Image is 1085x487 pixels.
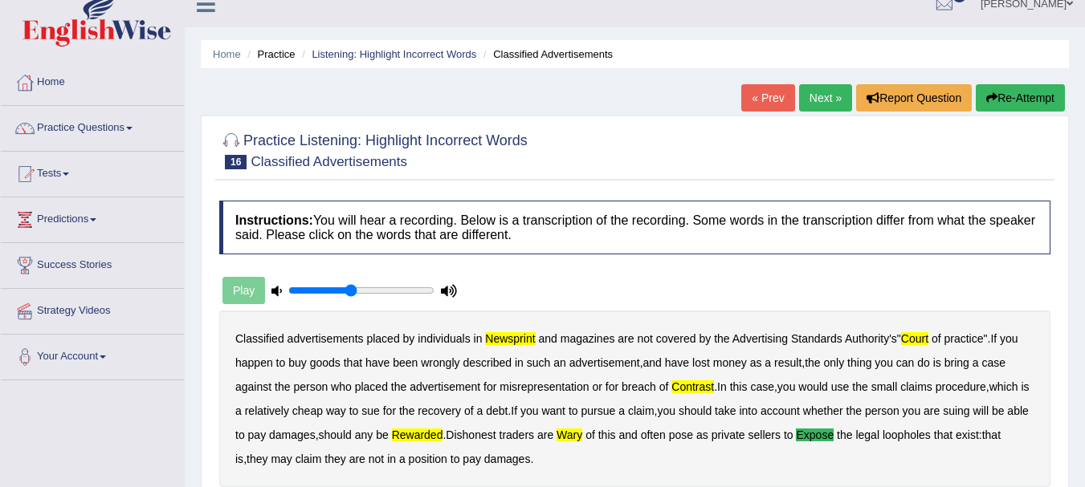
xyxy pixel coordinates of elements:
b: If [990,332,997,345]
b: this [730,380,748,393]
b: are [924,404,940,417]
b: of [932,332,941,345]
a: Success Stories [1,243,184,283]
b: lost [692,356,710,369]
b: sellers [748,428,781,441]
b: pay [248,428,267,441]
b: wary [557,428,582,441]
b: for [483,380,496,393]
b: not [637,332,652,345]
b: a [399,453,406,465]
b: for [606,380,618,393]
b: into [739,404,757,417]
b: not [369,453,384,465]
a: Next » [799,84,852,112]
li: Classified Advertisements [479,47,613,62]
b: buy [288,356,307,369]
b: misrepresentation [500,380,589,393]
h4: You will hear a recording. Below is a transcription of the recording. Some words in the transcrip... [219,201,1050,254]
b: goods [310,356,341,369]
b: the [837,428,852,441]
b: placed [355,380,388,393]
b: and [643,356,662,369]
b: may [271,453,292,465]
b: breach [622,380,656,393]
b: the [399,404,414,417]
b: you [777,380,796,393]
b: case [981,356,1005,369]
b: private [712,428,745,441]
b: account [761,404,800,417]
b: court [901,332,928,345]
b: you [875,356,893,369]
a: « Prev [741,84,794,112]
b: to [451,453,460,465]
b: who [331,380,352,393]
b: an [553,356,566,369]
b: way [326,404,346,417]
b: the [852,380,867,393]
b: happen [235,356,273,369]
b: in [387,453,396,465]
b: have [665,356,689,369]
b: and [538,332,557,345]
b: that [344,356,362,369]
b: in [474,332,483,345]
b: by [700,332,712,345]
b: contrast [671,380,714,393]
b: for [383,404,396,417]
b: damages [484,453,531,465]
b: as [750,356,762,369]
b: a [618,404,625,417]
b: against [235,380,271,393]
b: able [1007,404,1028,417]
b: they [324,453,345,465]
b: Classified [235,332,284,345]
b: procedure [936,380,986,393]
b: the [805,356,820,369]
b: by [403,332,415,345]
button: Re-Attempt [976,84,1065,112]
b: Dishonest [446,428,496,441]
b: take [715,404,736,417]
b: sue [361,404,380,417]
b: such [527,356,551,369]
b: claim [296,453,322,465]
b: as [696,428,708,441]
a: Home [213,48,241,60]
b: placed [366,332,399,345]
b: you [1000,332,1018,345]
b: be [992,404,1005,417]
b: newsprint [485,332,535,345]
b: are [349,453,365,465]
b: person [865,404,899,417]
b: Instructions: [235,213,313,227]
b: would [798,380,828,393]
b: traders [500,428,535,441]
b: you [903,404,921,417]
b: person [293,380,328,393]
b: loopholes [883,428,931,441]
b: damages [269,428,316,441]
h2: Practice Listening: Highlight Incorrect Words [219,129,528,169]
b: of [464,404,474,417]
b: advertisement [569,356,640,369]
b: use [831,380,850,393]
a: Listening: Highlight Incorrect Words [312,48,476,60]
b: suing [943,404,969,417]
b: case [750,380,774,393]
b: thing [847,356,871,369]
a: Your Account [1,335,184,375]
b: practice [944,332,984,345]
b: expose [796,428,834,441]
b: to [349,404,359,417]
b: the [275,380,290,393]
b: in [515,356,524,369]
b: any [355,428,373,441]
b: small [871,380,898,393]
b: a [476,404,483,417]
b: exist [956,428,979,441]
b: a [235,404,242,417]
b: rewarded [392,428,443,441]
b: to [235,428,245,441]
